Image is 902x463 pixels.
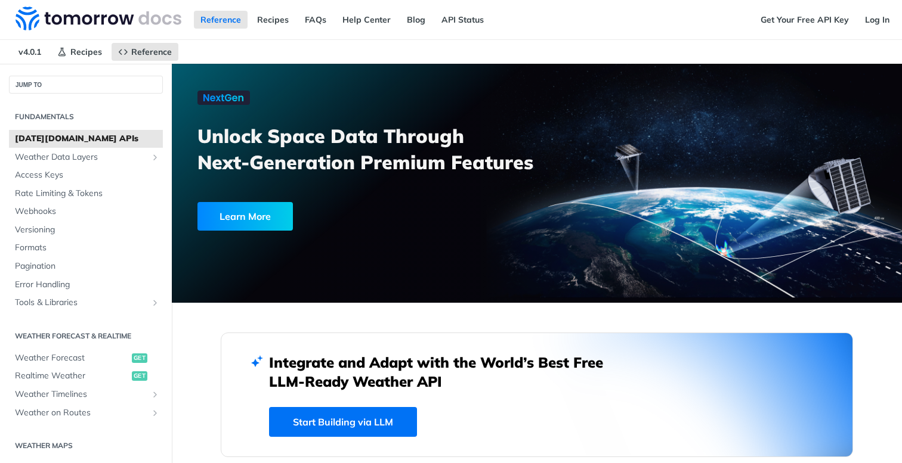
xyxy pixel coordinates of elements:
span: [DATE][DOMAIN_NAME] APIs [15,133,160,145]
a: Error Handling [9,276,163,294]
a: Access Keys [9,166,163,184]
span: Access Keys [15,169,160,181]
span: Realtime Weather [15,370,129,382]
span: Formats [15,242,160,254]
img: NextGen [197,91,250,105]
a: Tools & LibrariesShow subpages for Tools & Libraries [9,294,163,312]
button: Show subpages for Tools & Libraries [150,298,160,307]
span: Weather Timelines [15,389,147,400]
span: Error Handling [15,279,160,291]
span: Versioning [15,224,160,236]
a: Webhooks [9,203,163,220]
a: Formats [9,239,163,257]
span: Weather Data Layers [15,151,147,163]
a: Help Center [336,11,397,29]
button: Show subpages for Weather Timelines [150,390,160,399]
a: API Status [435,11,490,29]
span: Webhooks [15,206,160,217]
span: Weather on Routes [15,407,147,419]
a: Reference [194,11,248,29]
h2: Weather Maps [9,440,163,451]
a: Pagination [9,257,163,275]
a: Weather TimelinesShow subpages for Weather Timelines [9,386,163,403]
span: Recipes [70,46,102,57]
h2: Fundamentals [9,111,163,122]
span: Weather Forecast [15,352,129,364]
span: Rate Limiting & Tokens [15,188,160,200]
button: Show subpages for Weather on Routes [150,408,160,418]
a: Learn More [197,202,479,231]
a: Get Your Free API Key [754,11,855,29]
a: Recipes [251,11,295,29]
div: Learn More [197,202,293,231]
a: Versioning [9,221,163,239]
span: get [132,353,147,363]
img: Tomorrow.io Weather API Docs [16,7,181,30]
span: Reference [131,46,172,57]
a: Weather Forecastget [9,349,163,367]
h2: Weather Forecast & realtime [9,331,163,341]
a: FAQs [298,11,333,29]
h2: Integrate and Adapt with the World’s Best Free LLM-Ready Weather API [269,353,621,391]
span: Pagination [15,260,160,272]
button: Show subpages for Weather Data Layers [150,153,160,162]
a: Log In [858,11,896,29]
span: get [132,371,147,381]
a: Weather Data LayersShow subpages for Weather Data Layers [9,148,163,166]
span: Tools & Libraries [15,297,147,309]
a: Recipes [51,43,109,61]
h3: Unlock Space Data Through Next-Generation Premium Features [197,123,550,175]
a: Weather on RoutesShow subpages for Weather on Routes [9,404,163,422]
a: Rate Limiting & Tokens [9,185,163,203]
button: JUMP TO [9,76,163,94]
a: [DATE][DOMAIN_NAME] APIs [9,130,163,148]
a: Reference [112,43,178,61]
span: v4.0.1 [12,43,48,61]
a: Start Building via LLM [269,407,417,437]
a: Realtime Weatherget [9,367,163,385]
a: Blog [400,11,432,29]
